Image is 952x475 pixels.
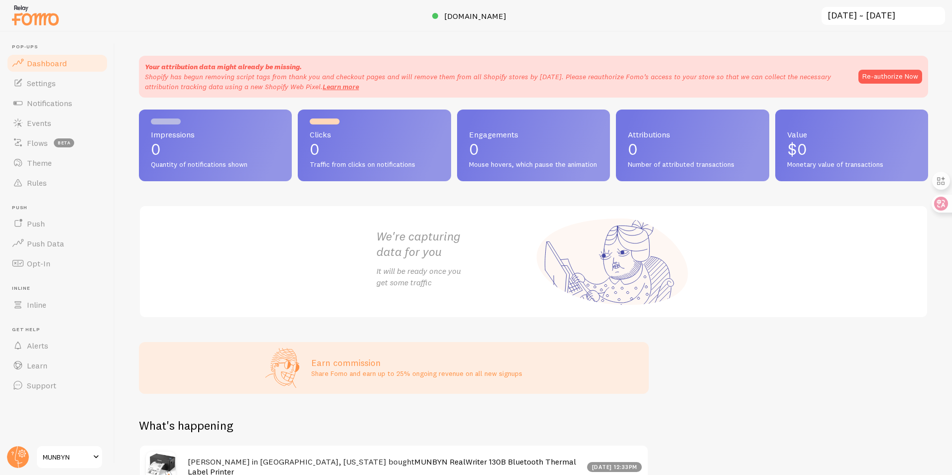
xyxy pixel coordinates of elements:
span: Attributions [628,130,757,138]
span: Flows [27,138,48,148]
p: It will be ready once you get some traffic [376,265,534,288]
span: Traffic from clicks on notifications [310,160,439,169]
span: Inline [27,300,46,310]
h2: What's happening [139,418,233,433]
h3: Earn commission [311,357,522,368]
button: Re-authorize Now [858,70,922,84]
a: Events [6,113,109,133]
span: Dashboard [27,58,67,68]
span: Clicks [310,130,439,138]
img: fomo-relay-logo-orange.svg [10,2,60,28]
span: Value [787,130,916,138]
a: Rules [6,173,109,193]
span: Mouse hovers, which pause the animation [469,160,598,169]
span: Push Data [27,238,64,248]
span: MUNBYN [43,451,90,463]
span: Number of attributed transactions [628,160,757,169]
p: Shopify has begun removing script tags from thank you and checkout pages and will remove them fro... [145,72,848,92]
p: 0 [151,141,280,157]
p: Share Fomo and earn up to 25% ongoing revenue on all new signups [311,368,522,378]
span: Get Help [12,327,109,333]
a: Learn [6,356,109,375]
a: MUNBYN [36,445,103,469]
span: Pop-ups [12,44,109,50]
span: beta [54,138,74,147]
span: Quantity of notifications shown [151,160,280,169]
span: Theme [27,158,52,168]
a: Settings [6,73,109,93]
span: Support [27,380,56,390]
span: Settings [27,78,56,88]
a: Opt-In [6,253,109,273]
p: 0 [310,141,439,157]
a: Notifications [6,93,109,113]
span: Inline [12,285,109,292]
span: Alerts [27,341,48,351]
span: $0 [787,139,807,159]
span: Notifications [27,98,72,108]
p: 0 [628,141,757,157]
span: Learn [27,360,47,370]
h2: We're capturing data for you [376,229,534,259]
a: Flows beta [6,133,109,153]
a: Push Data [6,234,109,253]
a: Learn more [323,82,359,91]
a: Alerts [6,336,109,356]
span: Monetary value of transactions [787,160,916,169]
span: Push [12,205,109,211]
span: Push [27,219,45,229]
span: Opt-In [27,258,50,268]
span: Engagements [469,130,598,138]
span: Events [27,118,51,128]
a: Dashboard [6,53,109,73]
a: Support [6,375,109,395]
span: Impressions [151,130,280,138]
div: [DATE] 12:33pm [587,462,642,472]
strong: Your attribution data might already be missing. [145,62,302,71]
span: Rules [27,178,47,188]
a: Inline [6,295,109,315]
a: Theme [6,153,109,173]
a: Push [6,214,109,234]
p: 0 [469,141,598,157]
